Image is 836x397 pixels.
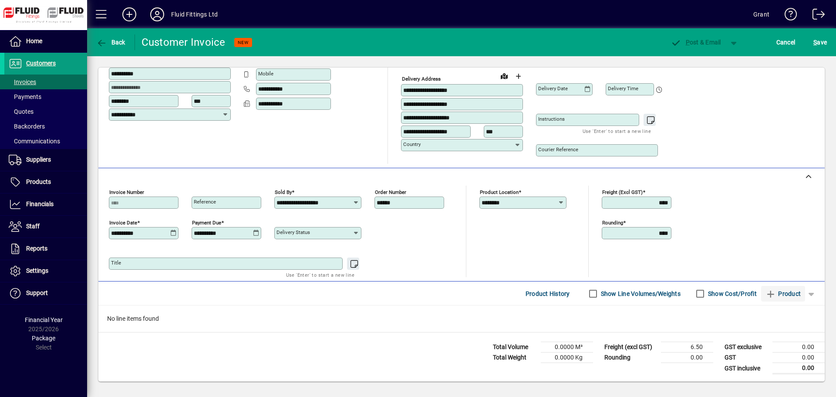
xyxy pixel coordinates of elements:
[778,2,797,30] a: Knowledge Base
[772,363,825,374] td: 0.00
[813,39,817,46] span: S
[4,238,87,260] a: Reports
[583,126,651,136] mat-hint: Use 'Enter' to start a new line
[541,342,593,353] td: 0.0000 M³
[811,34,829,50] button: Save
[511,69,525,83] button: Choose address
[98,305,825,332] div: No line items found
[25,316,63,323] span: Financial Year
[541,353,593,363] td: 0.0000 Kg
[9,93,41,100] span: Payments
[666,34,725,50] button: Post & Email
[26,37,42,44] span: Home
[600,353,661,363] td: Rounding
[772,353,825,363] td: 0.00
[109,220,137,226] mat-label: Invoice date
[26,178,51,185] span: Products
[661,342,713,353] td: 6.50
[765,287,801,301] span: Product
[720,353,772,363] td: GST
[538,85,568,92] mat-label: Delivery date
[238,40,249,45] span: NEW
[720,342,772,353] td: GST exclusive
[171,7,218,21] div: Fluid Fittings Ltd
[599,289,681,298] label: Show Line Volumes/Weights
[26,223,40,230] span: Staff
[4,119,87,134] a: Backorders
[806,2,825,30] a: Logout
[4,104,87,119] a: Quotes
[489,342,541,353] td: Total Volume
[375,189,406,195] mat-label: Order number
[526,287,570,301] span: Product History
[4,260,87,282] a: Settings
[9,123,45,130] span: Backorders
[143,7,171,22] button: Profile
[32,335,55,342] span: Package
[602,220,623,226] mat-label: Rounding
[602,189,643,195] mat-label: Freight (excl GST)
[4,149,87,171] a: Suppliers
[142,35,226,49] div: Customer Invoice
[403,141,421,147] mat-label: Country
[192,220,221,226] mat-label: Payment due
[522,286,573,302] button: Product History
[109,189,144,195] mat-label: Invoice number
[26,267,48,274] span: Settings
[661,353,713,363] td: 0.00
[94,34,128,50] button: Back
[686,39,690,46] span: P
[26,156,51,163] span: Suppliers
[111,260,121,266] mat-label: Title
[761,286,805,302] button: Product
[26,60,56,67] span: Customers
[4,31,87,52] a: Home
[276,229,310,235] mat-label: Delivery status
[96,39,125,46] span: Back
[608,85,638,92] mat-label: Delivery time
[4,216,87,238] a: Staff
[600,342,661,353] td: Freight (excl GST)
[497,69,511,83] a: View on map
[538,116,565,122] mat-label: Instructions
[753,7,769,21] div: Grant
[720,363,772,374] td: GST inclusive
[480,189,519,195] mat-label: Product location
[538,146,578,153] mat-label: Courier Reference
[4,89,87,104] a: Payments
[4,171,87,193] a: Products
[115,7,143,22] button: Add
[26,289,48,296] span: Support
[706,289,757,298] label: Show Cost/Profit
[26,245,47,252] span: Reports
[9,78,36,85] span: Invoices
[9,138,60,145] span: Communications
[275,189,292,195] mat-label: Sold by
[774,34,798,50] button: Cancel
[4,282,87,304] a: Support
[772,342,825,353] td: 0.00
[87,34,135,50] app-page-header-button: Back
[671,39,721,46] span: ost & Email
[194,199,216,205] mat-label: Reference
[776,35,796,49] span: Cancel
[4,134,87,149] a: Communications
[489,353,541,363] td: Total Weight
[286,270,354,280] mat-hint: Use 'Enter' to start a new line
[9,108,34,115] span: Quotes
[258,71,273,77] mat-label: Mobile
[4,75,87,89] a: Invoices
[4,193,87,215] a: Financials
[26,200,54,207] span: Financials
[813,35,827,49] span: ave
